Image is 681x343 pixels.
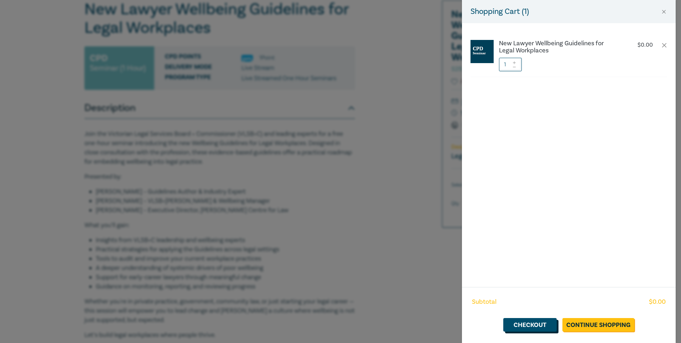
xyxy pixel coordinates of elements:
[503,318,557,332] a: Checkout
[562,318,634,332] a: Continue Shopping
[638,42,653,48] p: $ 0.00
[472,297,497,307] span: Subtotal
[471,40,494,63] img: CPD%20Seminar.jpg
[471,6,529,17] h5: Shopping Cart ( 1 )
[649,297,666,307] span: $ 0.00
[499,58,522,71] input: 1
[661,9,667,15] button: Close
[499,40,617,54] a: New Lawyer Wellbeing Guidelines for Legal Workplaces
